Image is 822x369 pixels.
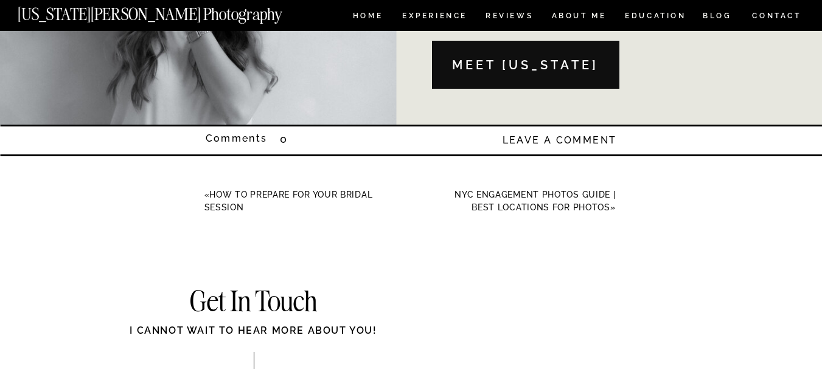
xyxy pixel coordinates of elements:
[624,12,688,22] a: EDUCATION
[350,12,385,22] a: HOME
[486,12,531,22] a: REVIEWS
[751,9,802,22] a: CONTACT
[131,288,376,317] h2: Get In Touch
[204,190,373,212] a: How To Prepare For Your Bridal Session
[83,323,425,351] div: I cannot wait to hear more about you!
[402,12,466,22] a: Experience
[551,12,607,22] a: ABOUT ME
[703,12,732,22] a: BLOG
[433,188,616,214] h3: »
[455,190,615,212] a: NYC Engagement Photos Guide | Best Locations for Photos
[437,56,615,75] a: Meet [US_STATE]
[206,134,335,147] a: Comments
[696,5,756,18] a: get in touch!
[280,132,331,148] div: 0
[481,133,617,147] a: LEAVE A COMMENT
[204,188,387,214] h3: «
[18,6,323,16] a: [US_STATE][PERSON_NAME] Photography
